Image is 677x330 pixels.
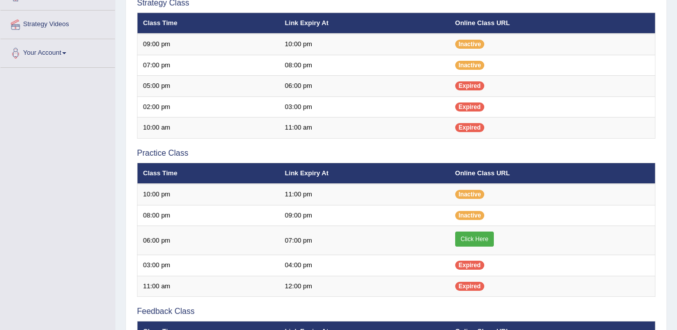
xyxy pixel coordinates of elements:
[280,96,450,118] td: 03:00 pm
[1,11,115,36] a: Strategy Videos
[138,205,280,226] td: 08:00 pm
[280,226,450,255] td: 07:00 pm
[138,96,280,118] td: 02:00 pm
[138,118,280,139] td: 10:00 am
[137,149,655,158] h3: Practice Class
[280,276,450,297] td: 12:00 pm
[280,34,450,55] td: 10:00 pm
[455,261,484,270] span: Expired
[455,102,484,112] span: Expired
[138,13,280,34] th: Class Time
[455,282,484,291] span: Expired
[138,55,280,76] td: 07:00 pm
[138,276,280,297] td: 11:00 am
[138,255,280,276] td: 03:00 pm
[137,307,655,316] h3: Feedback Class
[455,211,485,220] span: Inactive
[455,40,485,49] span: Inactive
[280,55,450,76] td: 08:00 pm
[1,39,115,64] a: Your Account
[138,163,280,184] th: Class Time
[138,76,280,97] td: 05:00 pm
[138,184,280,205] td: 10:00 pm
[455,232,494,247] a: Click Here
[450,13,655,34] th: Online Class URL
[280,184,450,205] td: 11:00 pm
[280,13,450,34] th: Link Expiry At
[450,163,655,184] th: Online Class URL
[138,226,280,255] td: 06:00 pm
[455,81,484,90] span: Expired
[280,163,450,184] th: Link Expiry At
[280,255,450,276] td: 04:00 pm
[138,34,280,55] td: 09:00 pm
[455,190,485,199] span: Inactive
[455,123,484,132] span: Expired
[280,205,450,226] td: 09:00 pm
[280,118,450,139] td: 11:00 am
[280,76,450,97] td: 06:00 pm
[455,61,485,70] span: Inactive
